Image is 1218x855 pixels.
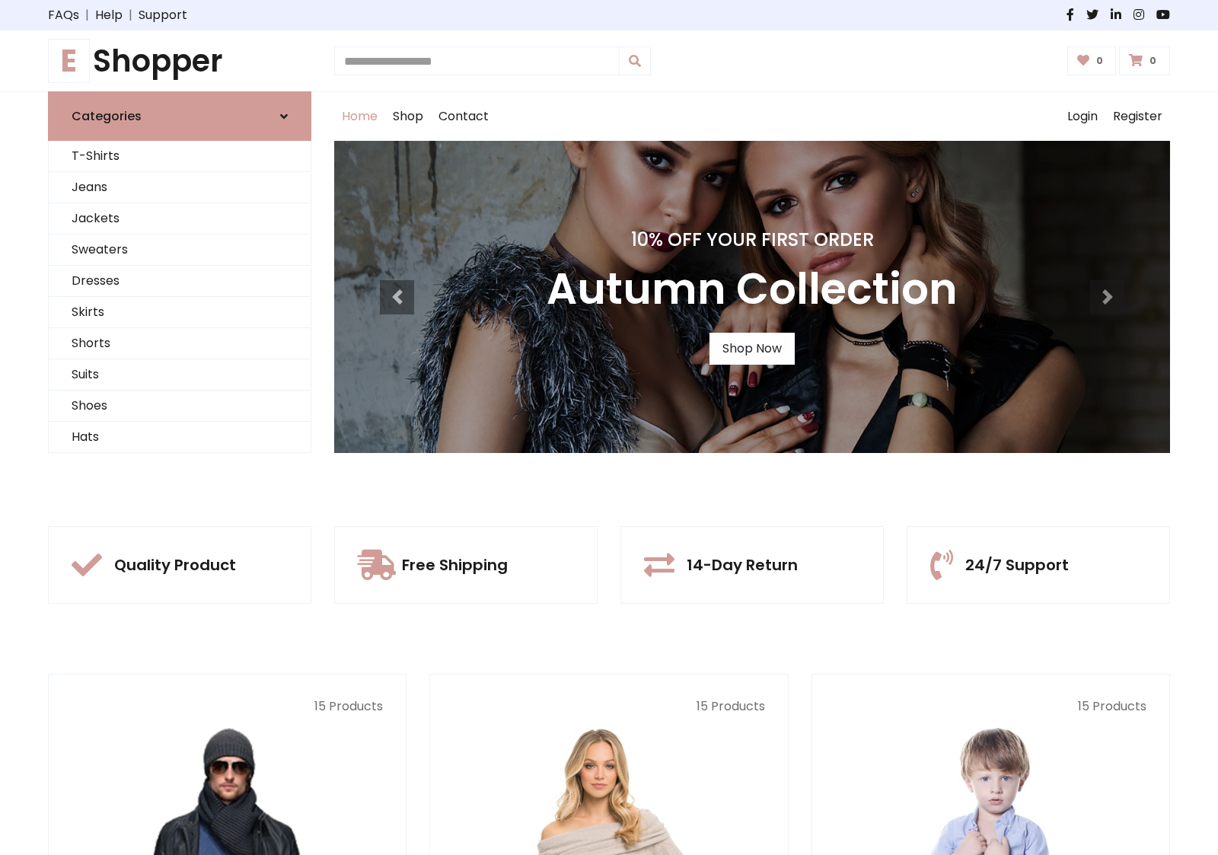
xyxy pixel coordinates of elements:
a: Register [1105,92,1170,141]
span: 0 [1146,54,1160,68]
h1: Shopper [48,43,311,79]
h3: Autumn Collection [547,263,958,314]
a: Jeans [49,172,311,203]
span: E [48,39,90,83]
a: EShopper [48,43,311,79]
a: FAQs [48,6,79,24]
a: Categories [48,91,311,141]
a: Hats [49,422,311,453]
a: Login [1060,92,1105,141]
h5: 14-Day Return [687,556,798,574]
a: Help [95,6,123,24]
a: Contact [431,92,496,141]
a: Shop [385,92,431,141]
h5: Quality Product [114,556,236,574]
a: 0 [1119,46,1170,75]
a: Suits [49,359,311,391]
span: 0 [1092,54,1107,68]
p: 15 Products [835,697,1146,716]
a: Dresses [49,266,311,297]
a: T-Shirts [49,141,311,172]
a: Skirts [49,297,311,328]
h4: 10% Off Your First Order [547,229,958,251]
a: 0 [1067,46,1117,75]
a: Support [139,6,187,24]
p: 15 Products [72,697,383,716]
h6: Categories [72,109,142,123]
a: Sweaters [49,234,311,266]
a: Shorts [49,328,311,359]
span: | [79,6,95,24]
a: Shop Now [709,333,795,365]
a: Home [334,92,385,141]
a: Jackets [49,203,311,234]
a: Shoes [49,391,311,422]
p: 15 Products [453,697,764,716]
span: | [123,6,139,24]
h5: 24/7 Support [965,556,1069,574]
h5: Free Shipping [402,556,508,574]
